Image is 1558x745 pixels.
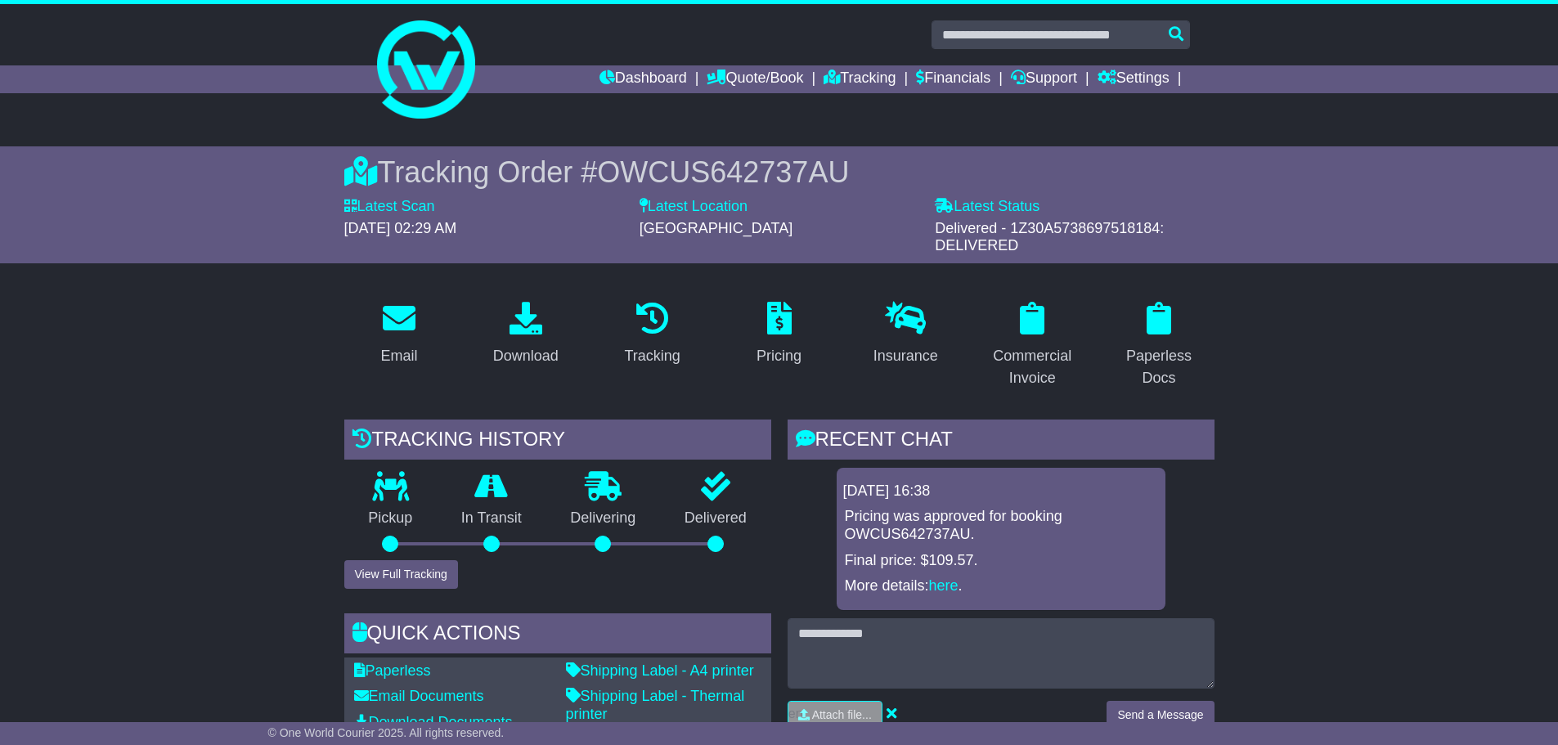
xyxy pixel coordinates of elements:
[268,726,505,739] span: © One World Courier 2025. All rights reserved.
[624,345,680,367] div: Tracking
[380,345,417,367] div: Email
[483,296,569,373] a: Download
[566,662,754,679] a: Shipping Label - A4 printer
[916,65,990,93] a: Financials
[1011,65,1077,93] a: Support
[599,65,687,93] a: Dashboard
[354,662,431,679] a: Paperless
[344,198,435,216] label: Latest Scan
[1115,345,1204,389] div: Paperless Docs
[344,420,771,464] div: Tracking history
[788,420,1215,464] div: RECENT CHAT
[660,509,771,527] p: Delivered
[935,198,1039,216] label: Latest Status
[344,509,438,527] p: Pickup
[354,688,484,704] a: Email Documents
[640,198,748,216] label: Latest Location
[597,155,849,189] span: OWCUS642737AU
[437,509,546,527] p: In Transit
[873,345,938,367] div: Insurance
[863,296,949,373] a: Insurance
[843,482,1159,500] div: [DATE] 16:38
[1098,65,1170,93] a: Settings
[566,688,745,722] a: Shipping Label - Thermal printer
[640,220,792,236] span: [GEOGRAPHIC_DATA]
[757,345,801,367] div: Pricing
[370,296,428,373] a: Email
[344,155,1215,190] div: Tracking Order #
[493,345,559,367] div: Download
[344,613,771,657] div: Quick Actions
[746,296,812,373] a: Pricing
[707,65,803,93] a: Quote/Book
[344,560,458,589] button: View Full Tracking
[613,296,690,373] a: Tracking
[845,508,1157,543] p: Pricing was approved for booking OWCUS642737AU.
[344,220,457,236] span: [DATE] 02:29 AM
[977,296,1088,395] a: Commercial Invoice
[824,65,896,93] a: Tracking
[988,345,1077,389] div: Commercial Invoice
[1107,701,1214,729] button: Send a Message
[845,552,1157,570] p: Final price: $109.57.
[929,577,959,594] a: here
[1104,296,1215,395] a: Paperless Docs
[935,220,1164,254] span: Delivered - 1Z30A5738697518184: DELIVERED
[845,577,1157,595] p: More details: .
[354,714,513,730] a: Download Documents
[546,509,661,527] p: Delivering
